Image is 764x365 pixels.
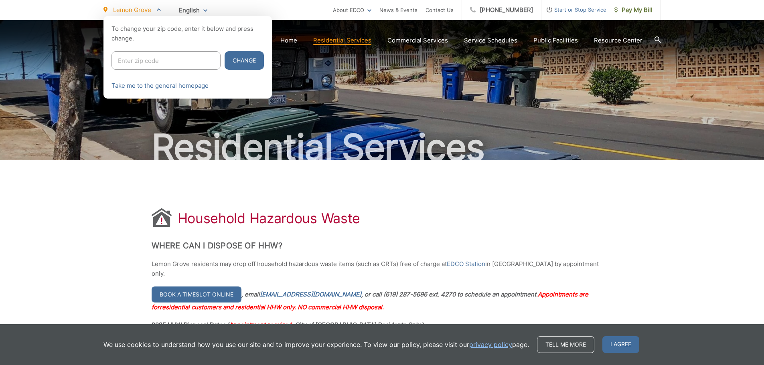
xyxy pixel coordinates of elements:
span: Lemon Grove [113,6,151,14]
a: Tell me more [537,336,594,353]
p: To change your zip code, enter it below and press change. [111,24,264,43]
input: Enter zip code [111,51,221,70]
a: privacy policy [469,340,512,349]
p: We use cookies to understand how you use our site and to improve your experience. To view our pol... [103,340,529,349]
a: Contact Us [426,5,454,15]
a: News & Events [379,5,417,15]
span: Pay My Bill [614,5,653,15]
span: I agree [602,336,639,353]
span: English [173,3,213,17]
a: About EDCO [333,5,371,15]
button: Change [225,51,264,70]
a: Take me to the general homepage [111,81,209,91]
